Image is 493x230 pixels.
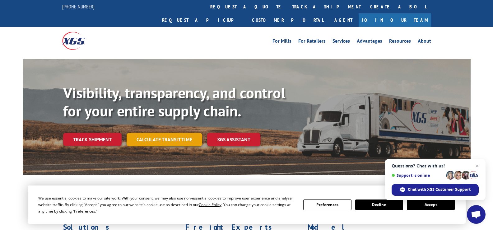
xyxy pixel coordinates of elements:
[247,13,328,27] a: Customer Portal
[407,199,455,210] button: Accept
[63,133,122,146] a: Track shipment
[467,205,486,224] div: Open chat
[74,209,95,214] span: Preferences
[408,187,471,192] span: Chat with XGS Customer Support
[199,202,221,207] span: Cookie Policy
[298,39,326,45] a: For Retailers
[418,39,431,45] a: About
[127,133,202,146] a: Calculate transit time
[389,39,411,45] a: Resources
[392,173,444,178] span: Support is online
[473,162,481,170] span: Close chat
[207,133,260,146] a: XGS ASSISTANT
[392,163,479,168] span: Questions? Chat with us!
[392,184,479,196] div: Chat with XGS Customer Support
[38,195,296,214] div: We use essential cookies to make our site work. With your consent, we may also use non-essential ...
[328,13,359,27] a: Agent
[357,39,382,45] a: Advantages
[355,199,403,210] button: Decline
[272,39,291,45] a: For Mills
[303,199,351,210] button: Preferences
[359,13,431,27] a: Join Our Team
[62,3,95,10] a: [PHONE_NUMBER]
[157,13,247,27] a: Request a pickup
[63,83,285,120] b: Visibility, transparency, and control for your entire supply chain.
[333,39,350,45] a: Services
[28,185,466,224] div: Cookie Consent Prompt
